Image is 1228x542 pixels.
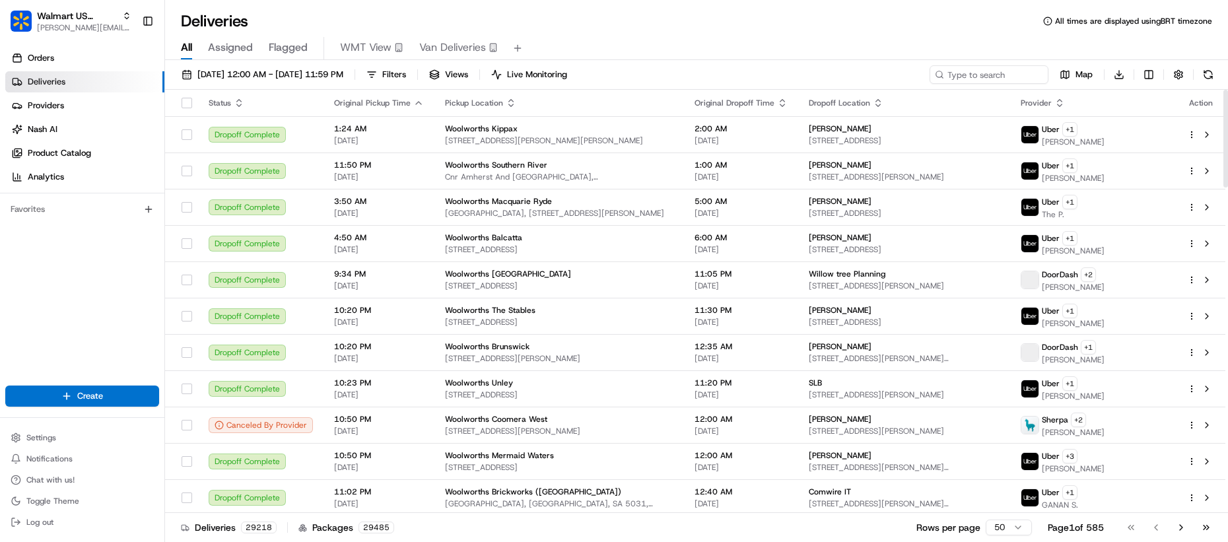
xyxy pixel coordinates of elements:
span: Deliveries [28,76,65,88]
span: Woolworths Kippax [445,123,518,134]
span: Woolworths Mermaid Waters [445,450,554,461]
button: Start new chat [224,130,240,146]
span: [DATE] [334,498,424,509]
span: [STREET_ADDRESS] [809,135,1000,146]
span: 12:00 AM [695,414,788,424]
span: [GEOGRAPHIC_DATA], [STREET_ADDRESS][PERSON_NAME] [445,208,673,219]
span: All [181,40,192,55]
span: [PERSON_NAME] [41,240,107,251]
span: Uber [1042,124,1060,135]
button: +3 [1062,449,1077,463]
span: Product Catalog [28,147,91,159]
input: Type to search [930,65,1048,84]
span: Create [77,390,103,402]
span: [STREET_ADDRESS] [809,317,1000,327]
a: Deliveries [5,71,164,92]
div: Canceled By Provider [209,417,313,433]
span: 9:34 PM [334,269,424,279]
span: Woolworths Southern River [445,160,547,170]
span: [PERSON_NAME] [809,160,871,170]
img: 1736555255976-a54dd68f-1ca7-489b-9aae-adbdc363a1c4 [13,126,37,150]
span: 1:24 AM [334,123,424,134]
span: Dropoff Location [809,98,870,108]
span: [DATE] [695,172,788,182]
button: +1 [1062,485,1077,500]
span: [PERSON_NAME] [1042,282,1105,292]
span: Woolworths Macquarie Ryde [445,196,552,207]
div: 📗 [13,296,24,307]
a: Orders [5,48,164,69]
span: 12:35 AM [695,341,788,352]
a: Powered byPylon [93,327,160,337]
span: [DATE] [695,390,788,400]
span: 10:50 PM [334,450,424,461]
button: +1 [1062,158,1077,173]
span: [DATE] [695,462,788,473]
span: Uber [1042,233,1060,244]
span: Filters [382,69,406,81]
span: [STREET_ADDRESS][PERSON_NAME] [809,426,1000,436]
button: Chat with us! [5,471,159,489]
span: [DATE] [334,172,424,182]
span: [PERSON_NAME] [809,341,871,352]
div: Deliveries [181,521,277,534]
span: Uber [1042,451,1060,461]
span: Live Monitoring [507,69,567,81]
span: 10:20 PM [334,341,424,352]
span: 3:50 AM [334,196,424,207]
span: The P. [1042,209,1077,220]
span: Pylon [131,327,160,337]
span: [DATE] [334,135,424,146]
div: Start new chat [59,126,217,139]
span: 2:00 AM [695,123,788,134]
span: [DATE] [117,240,144,251]
span: 11:50 PM [334,160,424,170]
span: Knowledge Base [26,295,101,308]
button: Walmart US StoresWalmart US Stores[PERSON_NAME][EMAIL_ADDRESS][DOMAIN_NAME] [5,5,137,37]
span: [STREET_ADDRESS][PERSON_NAME][PERSON_NAME][PERSON_NAME] [809,353,1000,364]
span: Uber [1042,487,1060,498]
span: 4:50 AM [334,232,424,243]
span: Uber [1042,378,1060,389]
span: [DATE] [334,353,424,364]
img: Walmart US Stores [11,11,32,32]
span: 10:20 PM [334,305,424,316]
span: Providers [28,100,64,112]
div: Action [1187,98,1215,108]
a: Providers [5,95,164,116]
span: Cnr Amherst And [GEOGRAPHIC_DATA], [GEOGRAPHIC_DATA], [GEOGRAPHIC_DATA] [445,172,673,182]
span: Comwire IT [809,487,851,497]
button: Notifications [5,450,159,468]
div: 💻 [112,296,122,307]
span: Woolworths Brunswick [445,341,529,352]
span: [STREET_ADDRESS] [445,390,673,400]
span: [DATE] [334,244,424,255]
a: 📗Knowledge Base [8,290,106,314]
span: 5:00 AM [695,196,788,207]
span: [GEOGRAPHIC_DATA], [GEOGRAPHIC_DATA], SA 5031, [GEOGRAPHIC_DATA] [445,498,673,509]
button: Live Monitoring [485,65,573,84]
span: [PERSON_NAME] [809,232,871,243]
span: Settings [26,432,56,443]
span: Flagged [269,40,308,55]
span: [STREET_ADDRESS] [445,462,673,473]
span: DoorDash [1042,342,1078,353]
span: 11:05 PM [695,269,788,279]
button: Settings [5,428,159,447]
span: [PERSON_NAME] [809,196,871,207]
span: 11:20 PM [695,378,788,388]
a: Nash AI [5,119,164,140]
span: Log out [26,517,53,527]
span: Toggle Theme [26,496,79,506]
span: [STREET_ADDRESS] [445,281,673,291]
span: Woolworths Brickworks ([GEOGRAPHIC_DATA]) [445,487,621,497]
span: [DATE] [117,205,144,215]
button: Filters [360,65,412,84]
span: [PERSON_NAME] [41,205,107,215]
input: Clear [34,85,218,99]
span: [STREET_ADDRESS][PERSON_NAME][PERSON_NAME] [445,135,673,146]
button: Create [5,386,159,407]
div: Page 1 of 585 [1048,521,1104,534]
button: +2 [1081,267,1096,282]
img: uber-new-logo.jpeg [1021,380,1039,397]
